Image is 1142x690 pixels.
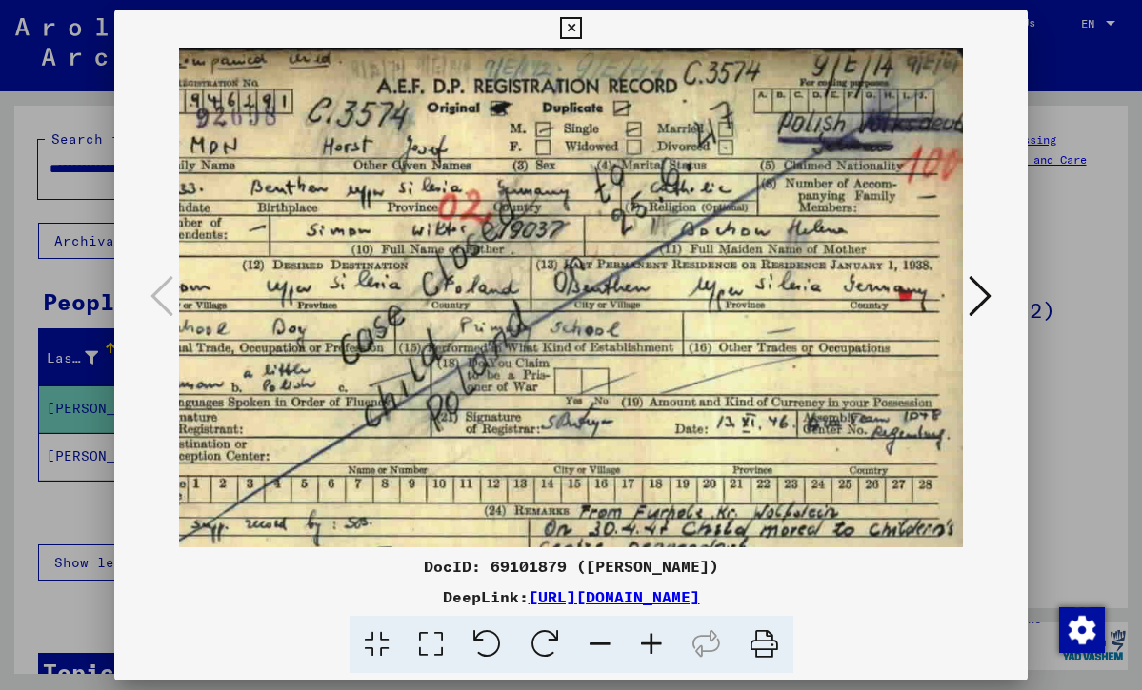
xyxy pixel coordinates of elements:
[1058,606,1104,652] div: Zustimmung ändern
[114,585,1028,608] div: DeepLink:
[529,587,700,606] a: [URL][DOMAIN_NAME]
[92,43,963,590] img: 001.jpg
[114,555,1028,578] div: DocID: 69101879 ([PERSON_NAME])
[1059,607,1105,653] img: Zustimmung ändern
